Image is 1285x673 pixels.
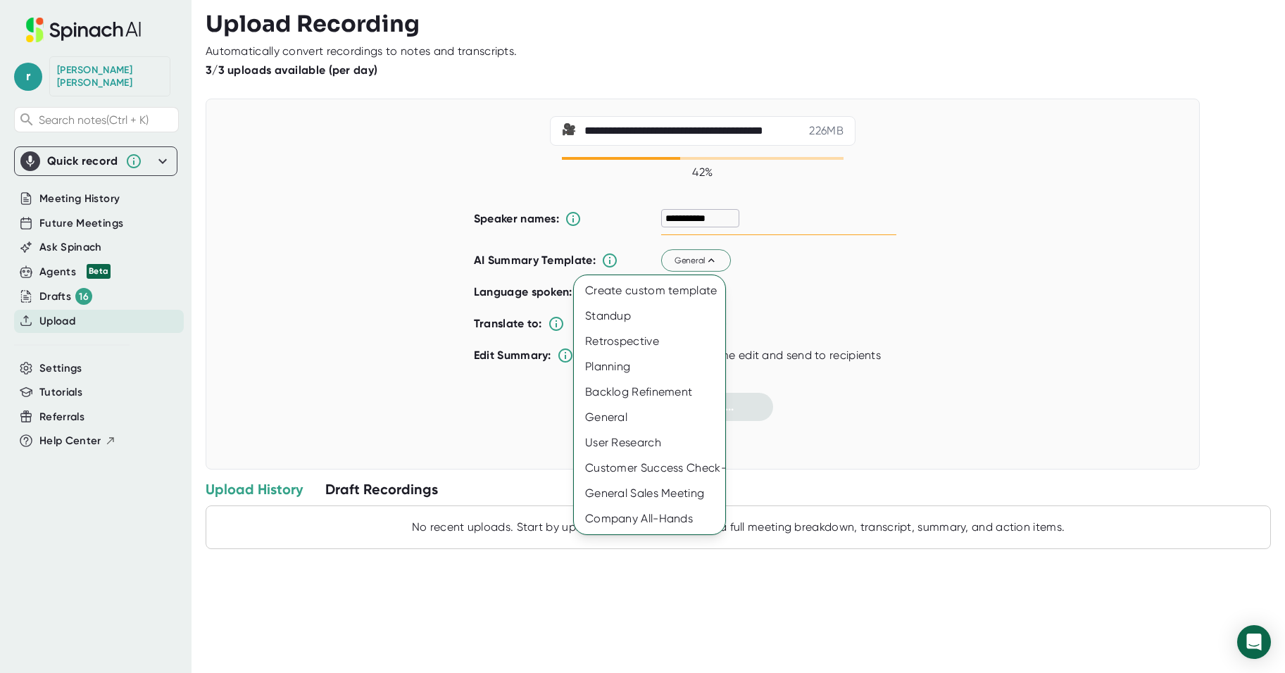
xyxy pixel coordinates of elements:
div: Company All-Hands [574,506,725,532]
div: Create custom template [574,278,725,303]
div: Retrospective [574,329,725,354]
div: User Research [574,430,725,455]
div: General [574,405,725,430]
div: General Sales Meeting [574,481,725,506]
div: Standup [574,303,725,329]
div: Backlog Refinement [574,379,725,405]
div: Customer Success Check-In [574,455,725,481]
div: Planning [574,354,725,379]
div: Open Intercom Messenger [1237,625,1271,659]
